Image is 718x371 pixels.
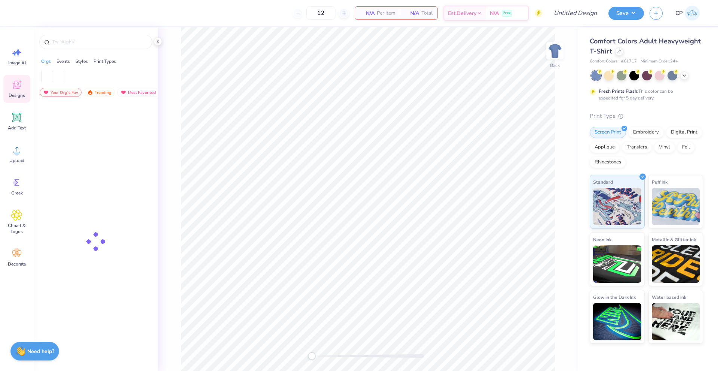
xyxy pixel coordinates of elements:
[306,6,335,20] input: – –
[675,9,683,18] span: CP
[593,245,641,283] img: Neon Ink
[590,112,703,120] div: Print Type
[628,127,664,138] div: Embroidery
[685,6,700,21] img: Caleb Peck
[117,88,159,97] div: Most Favorited
[490,9,499,17] span: N/A
[360,9,375,17] span: N/A
[4,223,29,234] span: Clipart & logos
[76,58,88,65] div: Styles
[550,62,560,69] div: Back
[120,90,126,95] img: most_fav.gif
[590,127,626,138] div: Screen Print
[404,9,419,17] span: N/A
[593,293,636,301] span: Glow in the Dark Ink
[41,58,51,65] div: Orgs
[547,43,562,58] img: Back
[590,58,617,65] span: Comfort Colors
[652,188,700,225] img: Puff Ink
[593,188,641,225] img: Standard
[641,58,678,65] span: Minimum Order: 24 +
[593,178,613,186] span: Standard
[599,88,638,94] strong: Fresh Prints Flash:
[622,142,652,153] div: Transfers
[308,352,316,360] div: Accessibility label
[599,88,691,101] div: This color can be expedited for 5 day delivery.
[672,6,703,21] a: CP
[52,38,147,46] input: Try "Alpha"
[27,348,54,355] strong: Need help?
[590,142,620,153] div: Applique
[608,7,644,20] button: Save
[84,88,115,97] div: Trending
[666,127,702,138] div: Digital Print
[652,303,700,340] img: Water based Ink
[652,293,686,301] span: Water based Ink
[652,245,700,283] img: Metallic & Glitter Ink
[503,10,510,16] span: Free
[593,303,641,340] img: Glow in the Dark Ink
[11,190,23,196] span: Greek
[448,9,476,17] span: Est. Delivery
[590,37,701,56] span: Comfort Colors Adult Heavyweight T-Shirt
[421,9,433,17] span: Total
[652,236,696,243] span: Metallic & Glitter Ink
[548,6,603,21] input: Untitled Design
[40,88,82,97] div: Your Org's Fav
[590,157,626,168] div: Rhinestones
[377,9,395,17] span: Per Item
[9,92,25,98] span: Designs
[654,142,675,153] div: Vinyl
[8,60,26,66] span: Image AI
[593,236,611,243] span: Neon Ink
[621,58,637,65] span: # C1717
[56,58,70,65] div: Events
[93,58,116,65] div: Print Types
[43,90,49,95] img: most_fav.gif
[8,261,26,267] span: Decorate
[652,178,668,186] span: Puff Ink
[8,125,26,131] span: Add Text
[677,142,695,153] div: Foil
[87,90,93,95] img: trending.gif
[9,157,24,163] span: Upload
